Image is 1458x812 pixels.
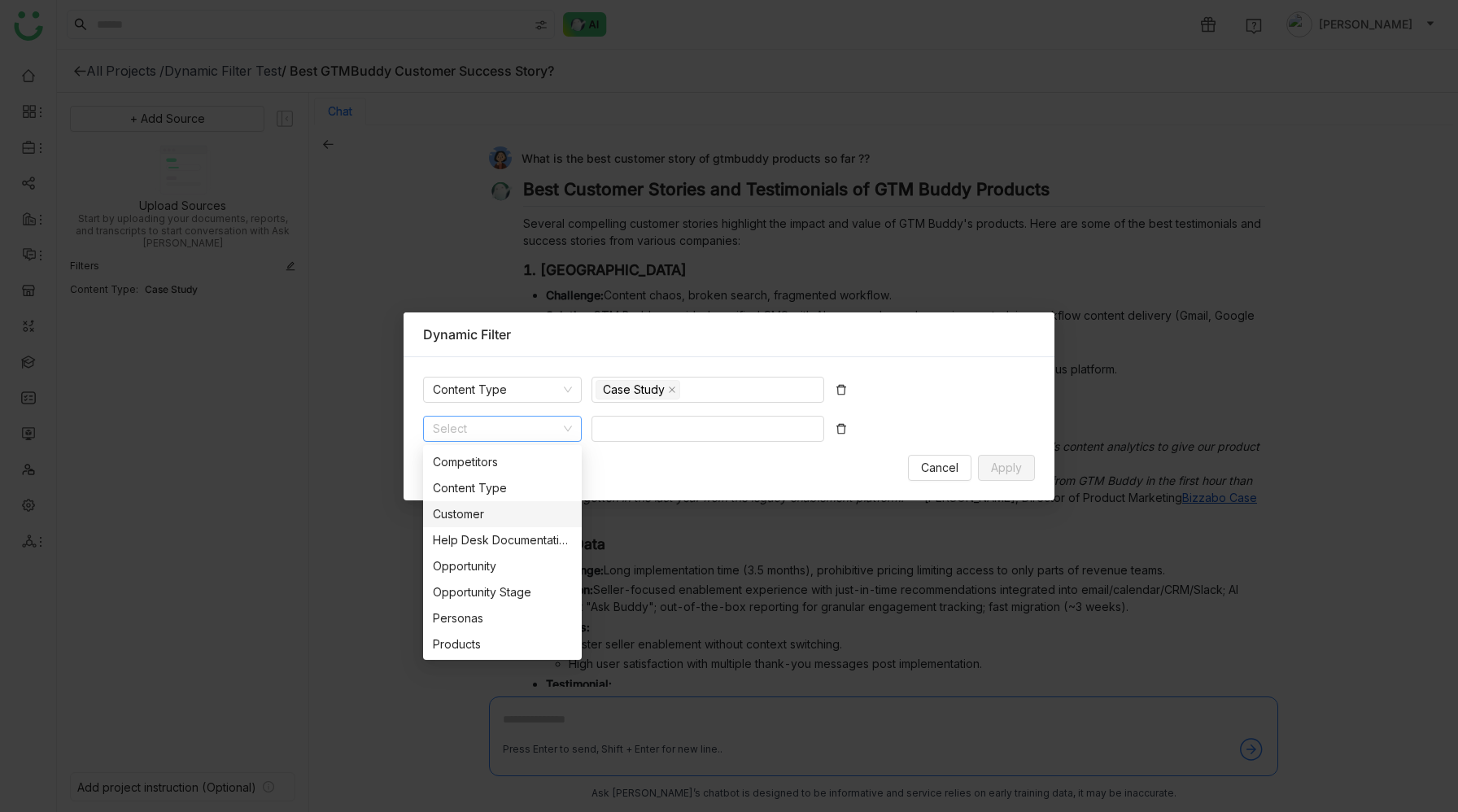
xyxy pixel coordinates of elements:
[433,583,572,601] div: Opportunity Stage
[423,631,582,657] nz-option-item: Products
[433,557,572,575] div: Opportunity
[423,501,582,527] nz-option-item: Customer
[423,475,582,501] nz-option-item: Content Type
[423,553,582,579] nz-option-item: Opportunity
[433,609,572,627] div: Personas
[921,459,958,477] span: Cancel
[423,527,582,553] nz-option-item: Help Desk Documentation
[978,455,1035,481] button: Apply
[433,378,572,402] nz-select-item: Content Type
[433,531,572,549] div: Help Desk Documentation
[603,381,665,399] div: Case Study
[433,453,572,471] div: Competitors
[433,479,572,497] div: Content Type
[908,455,971,481] button: Cancel
[423,605,582,631] nz-option-item: Personas
[423,325,1035,343] div: Dynamic Filter
[423,579,582,605] nz-option-item: Opportunity Stage
[596,380,680,399] nz-select-item: Case Study
[433,505,572,523] div: Customer
[433,635,572,653] div: Products
[423,449,582,475] nz-option-item: Competitors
